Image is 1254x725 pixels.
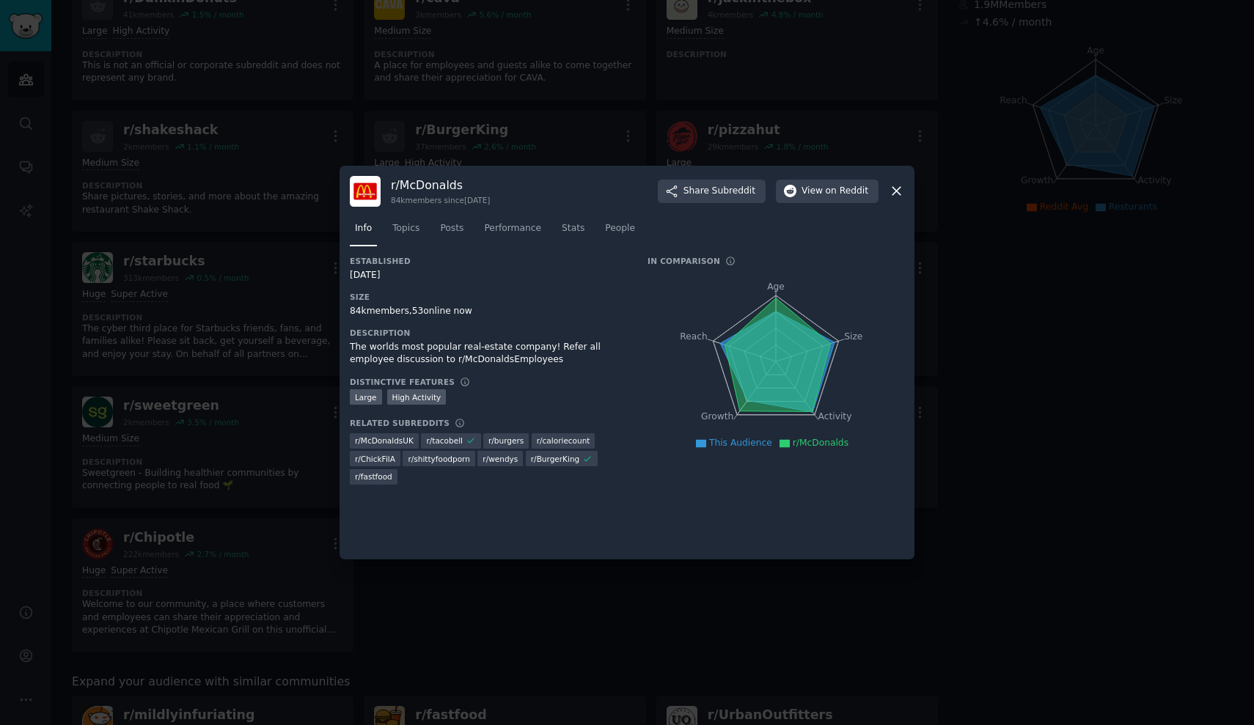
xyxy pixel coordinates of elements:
h3: Distinctive Features [350,377,455,387]
div: The worlds most popular real-estate company! Refer all employee discussion to r/McDonaldsEmployees [350,341,627,367]
button: Viewon Reddit [776,180,879,203]
span: Topics [392,222,419,235]
span: r/ shittyfoodporn [408,454,469,464]
span: r/ McDonaldsUK [355,435,414,446]
h3: Established [350,256,627,266]
a: Stats [557,217,590,247]
span: People [605,222,635,235]
a: People [600,217,640,247]
span: r/McDonalds [793,438,848,448]
div: Large [350,389,382,405]
h3: In Comparison [648,256,720,266]
button: ShareSubreddit [658,180,766,203]
h3: Size [350,292,627,302]
span: on Reddit [826,185,868,198]
span: r/ caloriecount [537,435,590,446]
h3: r/ McDonalds [391,177,490,193]
tspan: Size [844,331,862,341]
a: Posts [435,217,469,247]
span: Subreddit [712,185,755,198]
span: r/ fastfood [355,471,392,482]
span: r/ burgers [488,435,524,446]
span: View [802,185,868,198]
span: Info [355,222,372,235]
span: Posts [440,222,463,235]
a: Info [350,217,377,247]
span: This Audience [709,438,772,448]
tspan: Reach [680,331,708,341]
span: Stats [562,222,584,235]
img: McDonalds [350,176,381,207]
a: Topics [387,217,425,247]
tspan: Age [767,281,785,292]
div: 84k members since [DATE] [391,195,490,205]
span: r/ wendys [483,454,518,464]
span: r/ ChickFilA [355,454,395,464]
span: Performance [484,222,541,235]
div: High Activity [387,389,447,405]
div: [DATE] [350,269,627,282]
span: r/ tacobell [426,435,463,446]
span: Share [683,185,755,198]
a: Performance [479,217,546,247]
tspan: Growth [701,411,733,422]
span: r/ BurgerKing [531,454,579,464]
div: 84k members, 53 online now [350,305,627,318]
h3: Related Subreddits [350,418,450,428]
h3: Description [350,328,627,338]
tspan: Activity [818,411,852,422]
